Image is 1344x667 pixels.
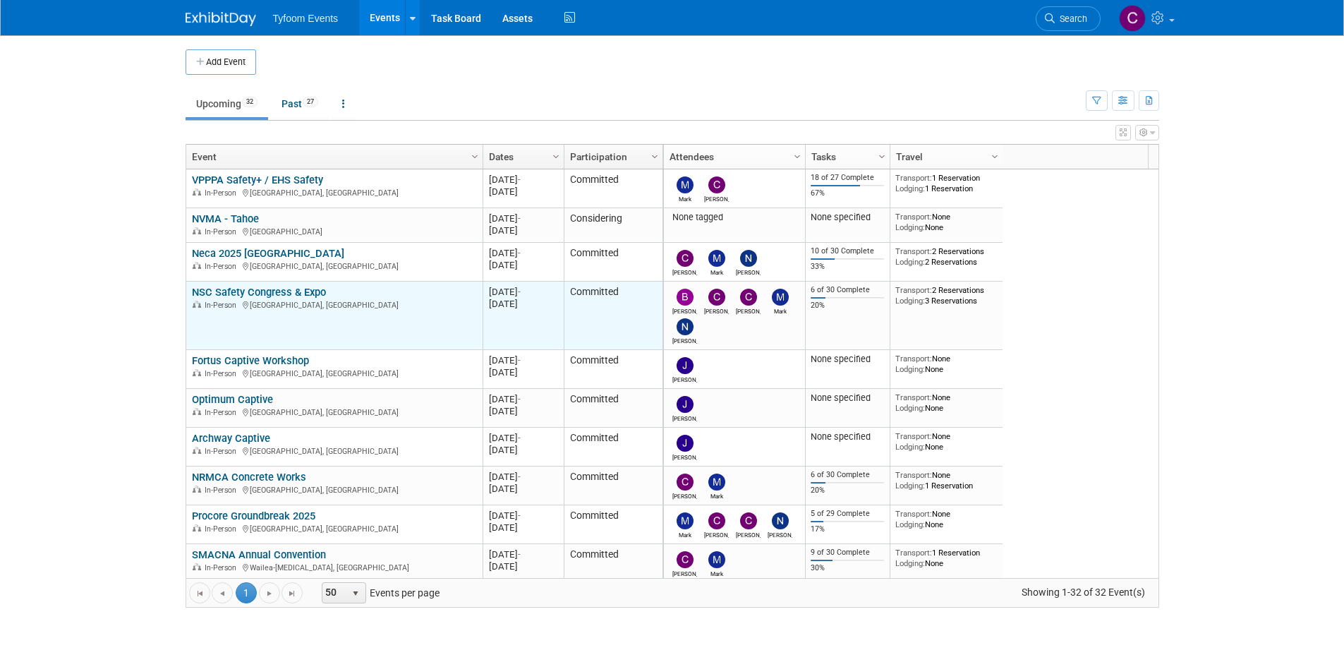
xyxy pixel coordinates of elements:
a: Column Settings [987,145,1003,166]
img: Corbin Nelson [708,512,725,529]
div: Mark Nelson [672,529,697,539]
div: 20% [811,301,884,311]
span: - [518,248,521,258]
div: [DATE] [489,247,557,259]
img: Mark Nelson [772,289,789,306]
a: Go to the last page [281,582,303,603]
div: Chris Walker [672,568,697,577]
img: Chris Walker [677,551,694,568]
div: Brandon Nelson [672,306,697,315]
img: Jason Cuskelly [677,357,694,374]
span: In-Person [205,524,241,534]
a: Column Settings [789,145,805,166]
div: [DATE] [489,444,557,456]
span: Transport: [895,212,932,222]
img: Chris Walker [740,289,757,306]
img: In-Person Event [193,301,201,308]
div: [DATE] [489,212,557,224]
div: [GEOGRAPHIC_DATA], [GEOGRAPHIC_DATA] [192,406,476,418]
span: Lodging: [895,257,925,267]
div: Corbin Nelson [704,529,729,539]
div: None tagged [669,212,799,223]
div: 20% [811,486,884,495]
a: Procore Groundbreak 2025 [192,510,315,522]
div: [DATE] [489,522,557,534]
div: 10 of 30 Complete [811,246,884,256]
span: In-Person [205,262,241,271]
button: Add Event [186,49,256,75]
a: VPPPA Safety+ / EHS Safety [192,174,323,186]
span: In-Person [205,408,241,417]
div: [GEOGRAPHIC_DATA] [192,225,476,237]
div: Jason Cuskelly [672,374,697,383]
div: 5 of 29 Complete [811,509,884,519]
div: None None [895,212,997,232]
div: [GEOGRAPHIC_DATA], [GEOGRAPHIC_DATA] [192,445,476,457]
div: [DATE] [489,483,557,495]
img: Chris Walker [1119,5,1146,32]
span: Go to the last page [286,588,298,599]
img: In-Person Event [193,369,201,376]
img: Mark Nelson [677,512,694,529]
a: Tasks [811,145,880,169]
div: 30% [811,563,884,573]
img: Nathan Nelson [740,250,757,267]
a: Past27 [271,90,329,117]
img: Mark Nelson [708,474,725,491]
span: Events per page [303,582,454,603]
span: Showing 1-32 of 32 Event(s) [1008,582,1158,602]
img: Jason Cuskelly [677,396,694,413]
div: 2 Reservations 3 Reservations [895,285,997,306]
a: Go to the first page [189,582,210,603]
span: select [350,588,361,599]
a: Column Settings [647,145,662,166]
a: Go to the next page [259,582,280,603]
img: Corbin Nelson [708,176,725,193]
img: Nathan Nelson [772,512,789,529]
div: None None [895,509,997,529]
div: Jason Cuskelly [672,413,697,422]
div: Corbin Nelson [704,193,729,203]
div: [DATE] [489,471,557,483]
span: Transport: [895,285,932,295]
div: Chris Walker [736,306,761,315]
span: Transport: [895,470,932,480]
div: Wailea-[MEDICAL_DATA], [GEOGRAPHIC_DATA] [192,561,476,573]
div: [DATE] [489,432,557,444]
div: 1 Reservation None [895,548,997,568]
div: 6 of 30 Complete [811,285,884,295]
img: In-Person Event [193,486,201,493]
span: - [518,213,521,224]
a: Column Settings [467,145,483,166]
span: Search [1055,13,1087,24]
a: Neca 2025 [GEOGRAPHIC_DATA] [192,247,344,260]
span: Lodging: [895,403,925,413]
a: NSC Safety Congress & Expo [192,286,326,299]
span: - [518,355,521,366]
div: Corbin Nelson [704,306,729,315]
img: Corbin Nelson [677,474,694,491]
span: In-Person [205,563,241,572]
div: 2 Reservations 2 Reservations [895,246,997,267]
span: In-Person [205,369,241,378]
span: Transport: [895,392,932,402]
div: [DATE] [489,405,557,417]
img: In-Person Event [193,524,201,531]
span: 50 [322,583,346,603]
span: 1 [236,582,257,603]
div: None specified [811,354,884,365]
td: Committed [564,243,662,282]
span: Tyfoom Events [273,13,339,24]
img: In-Person Event [193,262,201,269]
img: In-Person Event [193,563,201,570]
span: Go to the first page [194,588,205,599]
span: - [518,510,521,521]
span: - [518,394,521,404]
td: Committed [564,428,662,467]
img: Corbin Nelson [677,250,694,267]
span: Lodging: [895,519,925,529]
div: [DATE] [489,286,557,298]
span: Transport: [895,509,932,519]
td: Committed [564,389,662,428]
a: Upcoming32 [186,90,268,117]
